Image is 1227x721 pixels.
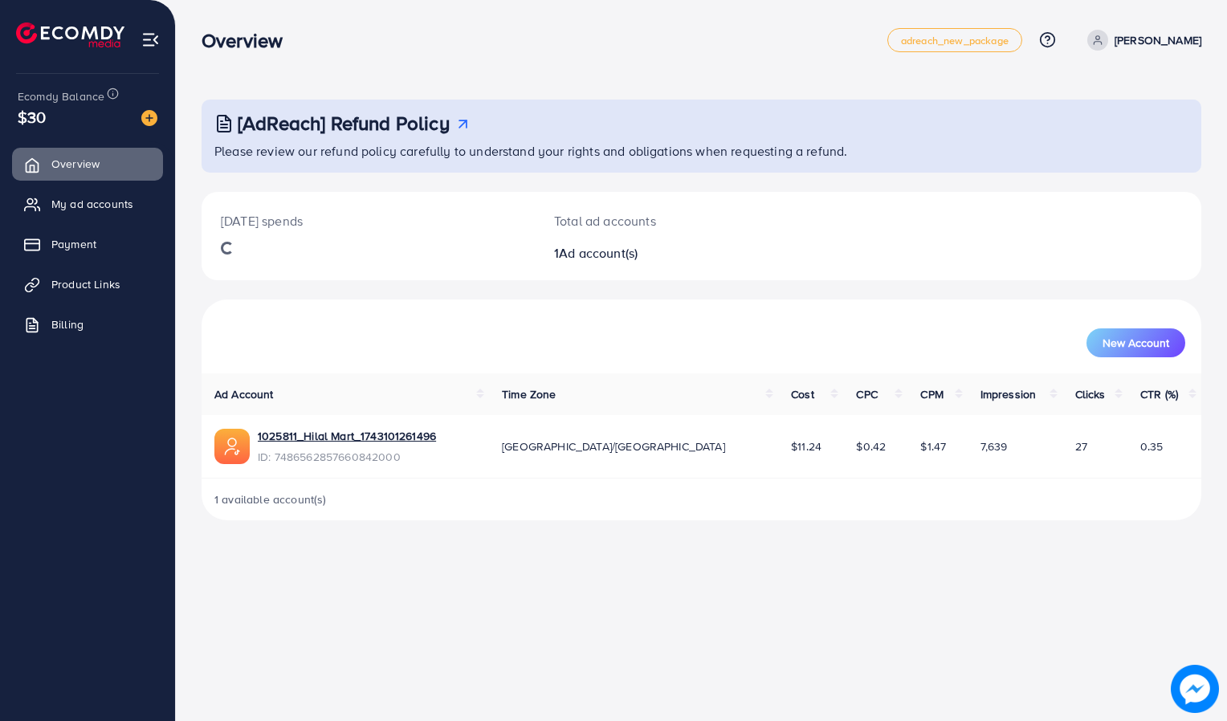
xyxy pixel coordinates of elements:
[502,386,556,402] span: Time Zone
[980,438,1008,454] span: 7,639
[1086,328,1185,357] button: New Account
[1140,386,1178,402] span: CTR (%)
[554,246,765,261] h2: 1
[16,22,124,47] img: logo
[502,438,725,454] span: [GEOGRAPHIC_DATA]/[GEOGRAPHIC_DATA]
[856,438,886,454] span: $0.42
[554,211,765,230] p: Total ad accounts
[221,211,516,230] p: [DATE] spends
[791,386,814,402] span: Cost
[214,491,327,507] span: 1 available account(s)
[1140,438,1164,454] span: 0.35
[18,105,46,128] span: $30
[214,386,274,402] span: Ad Account
[980,386,1037,402] span: Impression
[51,276,120,292] span: Product Links
[238,112,450,135] h3: [AdReach] Refund Policy
[51,316,84,332] span: Billing
[214,141,1192,161] p: Please review our refund policy carefully to understand your rights and obligations when requesti...
[887,28,1022,52] a: adreach_new_package
[12,188,163,220] a: My ad accounts
[51,236,96,252] span: Payment
[258,449,436,465] span: ID: 7486562857660842000
[1171,665,1219,713] img: image
[920,438,946,454] span: $1.47
[51,196,133,212] span: My ad accounts
[141,31,160,49] img: menu
[12,148,163,180] a: Overview
[51,156,100,172] span: Overview
[202,29,296,52] h3: Overview
[258,428,436,444] a: 1025811_Hilal Mart_1743101261496
[141,110,157,126] img: image
[920,386,943,402] span: CPM
[1103,337,1169,348] span: New Account
[12,308,163,340] a: Billing
[18,88,104,104] span: Ecomdy Balance
[1115,31,1201,50] p: [PERSON_NAME]
[214,429,250,464] img: ic-ads-acc.e4c84228.svg
[559,244,638,262] span: Ad account(s)
[901,35,1009,46] span: adreach_new_package
[12,228,163,260] a: Payment
[1075,386,1106,402] span: Clicks
[791,438,821,454] span: $11.24
[1075,438,1087,454] span: 27
[12,268,163,300] a: Product Links
[1081,30,1201,51] a: [PERSON_NAME]
[856,386,877,402] span: CPC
